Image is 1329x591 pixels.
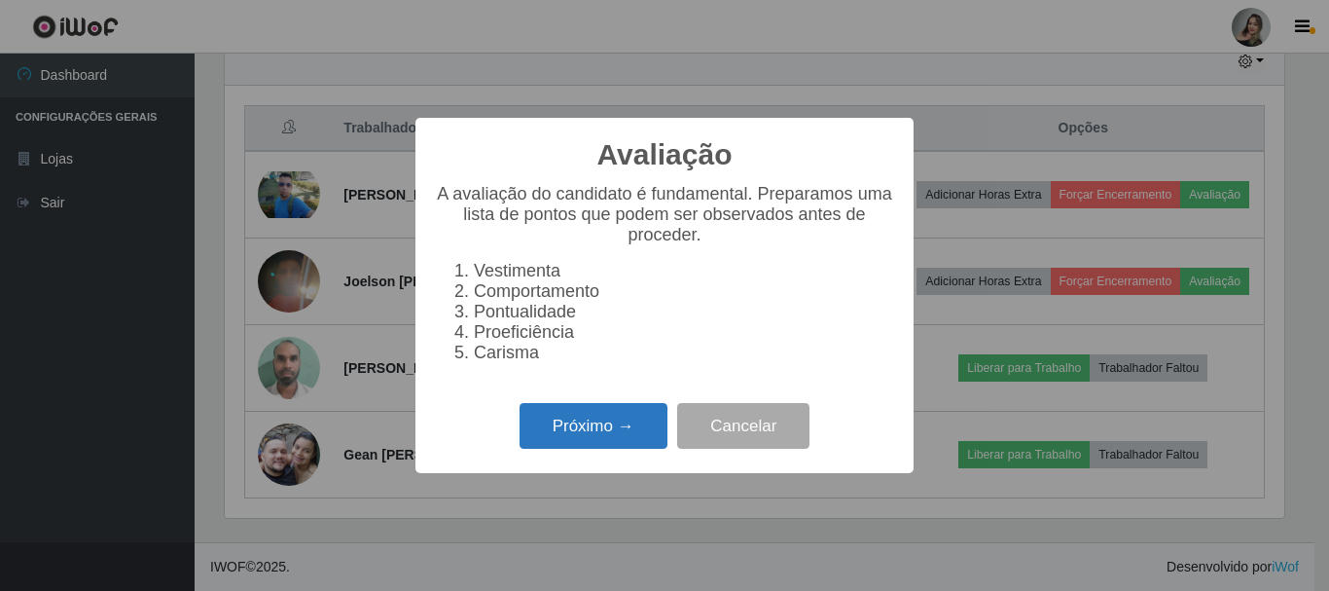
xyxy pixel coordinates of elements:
li: Comportamento [474,281,894,302]
li: Pontualidade [474,302,894,322]
h2: Avaliação [597,137,733,172]
button: Cancelar [677,403,809,449]
li: Carisma [474,343,894,363]
button: Próximo → [520,403,667,449]
p: A avaliação do candidato é fundamental. Preparamos uma lista de pontos que podem ser observados a... [435,184,894,245]
li: Vestimenta [474,261,894,281]
li: Proeficiência [474,322,894,343]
